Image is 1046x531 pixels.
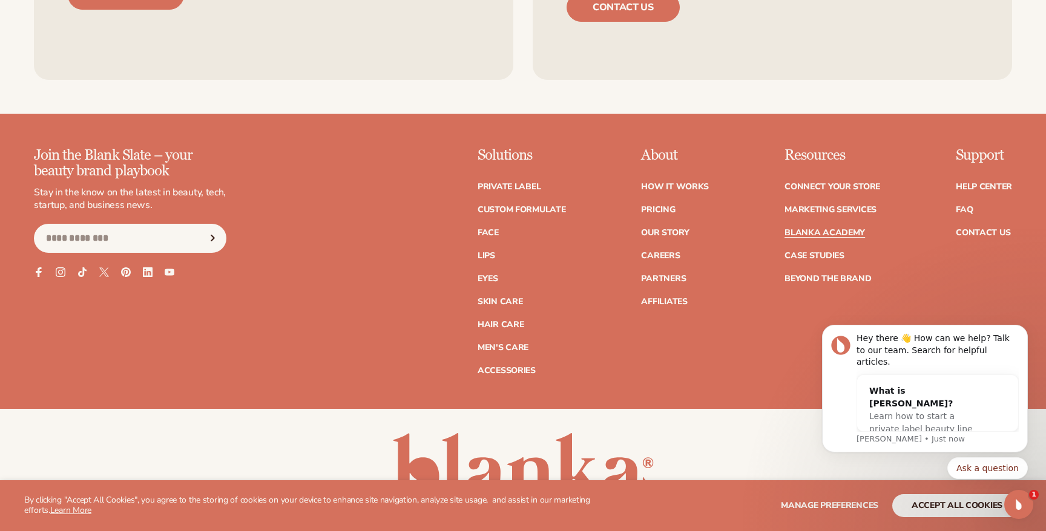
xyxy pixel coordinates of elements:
a: How It Works [641,183,709,191]
span: 1 [1029,490,1039,500]
button: accept all cookies [892,494,1022,517]
a: Case Studies [784,252,844,260]
a: Men's Care [478,344,528,352]
span: Manage preferences [781,500,878,511]
iframe: Intercom notifications message [804,297,1046,498]
p: Join the Blank Slate – your beauty brand playbook [34,148,226,180]
p: Resources [784,148,880,163]
a: FAQ [956,206,973,214]
a: Blanka Academy [784,229,865,237]
button: Manage preferences [781,494,878,517]
a: Lips [478,252,495,260]
a: Learn More [50,504,91,516]
a: Hair Care [478,321,524,329]
a: Partners [641,275,686,283]
p: Stay in the know on the latest in beauty, tech, startup, and business news. [34,186,226,212]
a: Connect your store [784,183,880,191]
p: Support [956,148,1012,163]
a: Pricing [641,206,675,214]
iframe: Intercom live chat [1004,490,1033,519]
a: Our Story [641,229,689,237]
a: Contact Us [956,229,1010,237]
a: Help Center [956,183,1012,191]
p: Solutions [478,148,566,163]
a: Eyes [478,275,498,283]
a: Affiliates [641,298,687,306]
a: Marketing services [784,206,877,214]
a: Custom formulate [478,206,566,214]
a: Beyond the brand [784,275,872,283]
a: Private label [478,183,541,191]
button: Subscribe [199,224,226,253]
p: About [641,148,709,163]
a: Accessories [478,366,536,375]
p: By clicking "Accept All Cookies", you agree to the storing of cookies on your device to enhance s... [24,495,621,516]
a: Face [478,229,499,237]
a: Skin Care [478,298,522,306]
a: Careers [641,252,680,260]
